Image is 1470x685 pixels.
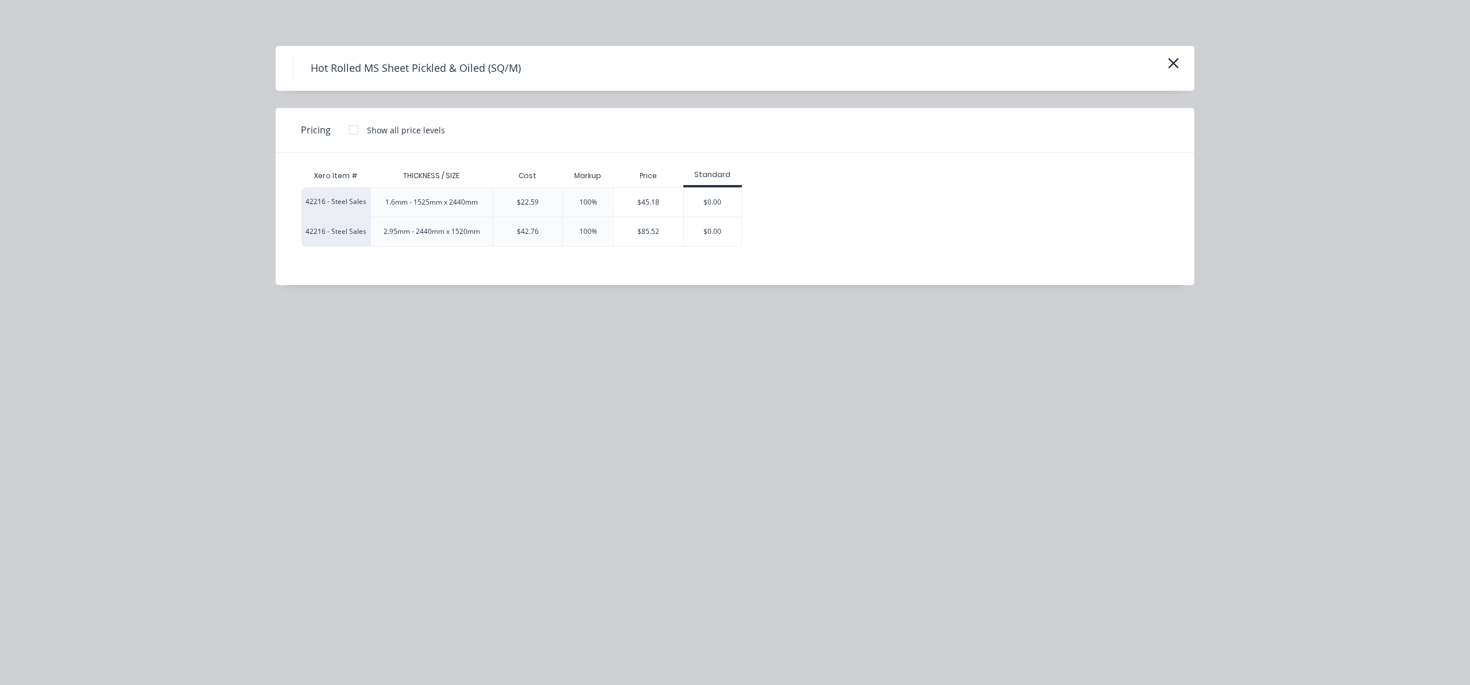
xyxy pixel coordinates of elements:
div: Standard [683,170,742,180]
div: $45.18 [614,188,683,217]
div: 100% [579,197,597,207]
div: Show all price levels [367,124,445,136]
div: 100% [579,226,597,237]
div: 42216 - Steel Sales [301,187,370,217]
div: $0.00 [684,188,741,217]
div: Cost [493,164,563,187]
div: $22.59 [517,197,539,207]
div: Price [613,164,683,187]
div: 1.6mm - 1525mm x 2440mm [385,197,478,207]
div: Xero Item # [301,164,370,187]
div: Markup [562,164,613,187]
div: THICKNESS / SIZE [394,161,469,190]
div: $85.52 [614,217,683,246]
div: 42216 - Steel Sales [301,217,370,247]
span: Pricing [301,123,331,137]
div: $0.00 [684,217,741,246]
div: 2.95mm - 2440mm x 1520mm [384,226,480,237]
div: $42.76 [517,226,539,237]
h4: Hot Rolled MS Sheet Pickled & Oiled (SQ/M) [293,57,538,79]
